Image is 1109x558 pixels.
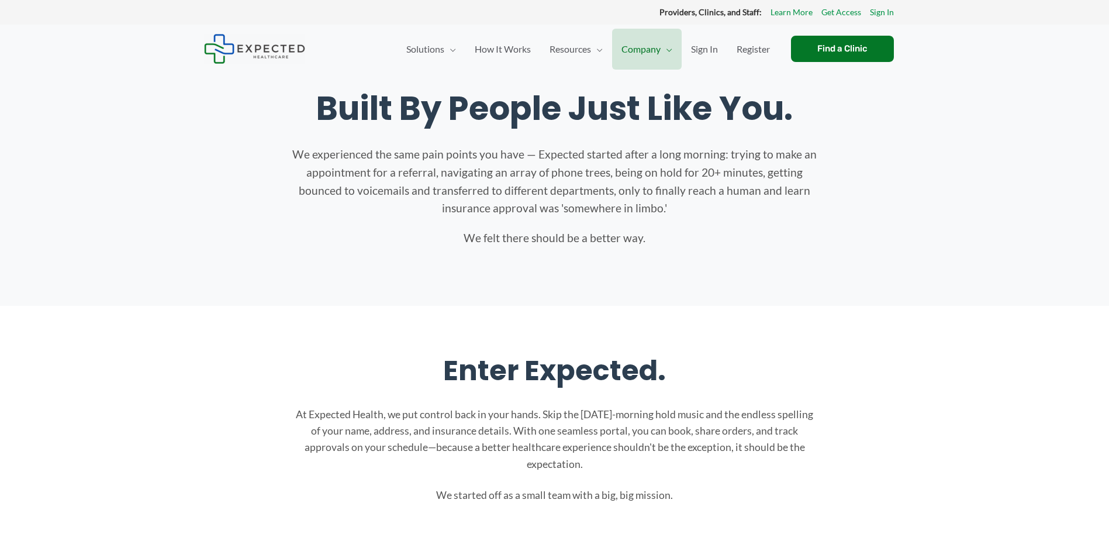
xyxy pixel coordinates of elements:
[550,29,591,70] span: Resources
[682,29,727,70] a: Sign In
[870,5,894,20] a: Sign In
[216,353,894,389] h2: Enter Expected.
[540,29,612,70] a: ResourcesMenu Toggle
[737,29,770,70] span: Register
[216,89,894,128] h1: Built By People Just Like You.
[659,7,762,17] strong: Providers, Clinics, and Staff:
[691,29,718,70] span: Sign In
[397,29,465,70] a: SolutionsMenu Toggle
[727,29,779,70] a: Register
[821,5,861,20] a: Get Access
[292,487,818,504] p: We started off as a small team with a big, big mission.
[621,29,661,70] span: Company
[465,29,540,70] a: How It Works
[292,146,818,218] p: We experienced the same pain points you have — Expected started after a long morning: trying to m...
[292,229,818,247] p: We felt there should be a better way.
[791,36,894,62] a: Find a Clinic
[475,29,531,70] span: How It Works
[661,29,672,70] span: Menu Toggle
[444,29,456,70] span: Menu Toggle
[591,29,603,70] span: Menu Toggle
[204,34,305,64] img: Expected Healthcare Logo - side, dark font, small
[292,407,818,473] p: At Expected Health, we put control back in your hands. Skip the [DATE]-morning hold music and the...
[397,29,779,70] nav: Primary Site Navigation
[612,29,682,70] a: CompanyMenu Toggle
[406,29,444,70] span: Solutions
[771,5,813,20] a: Learn More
